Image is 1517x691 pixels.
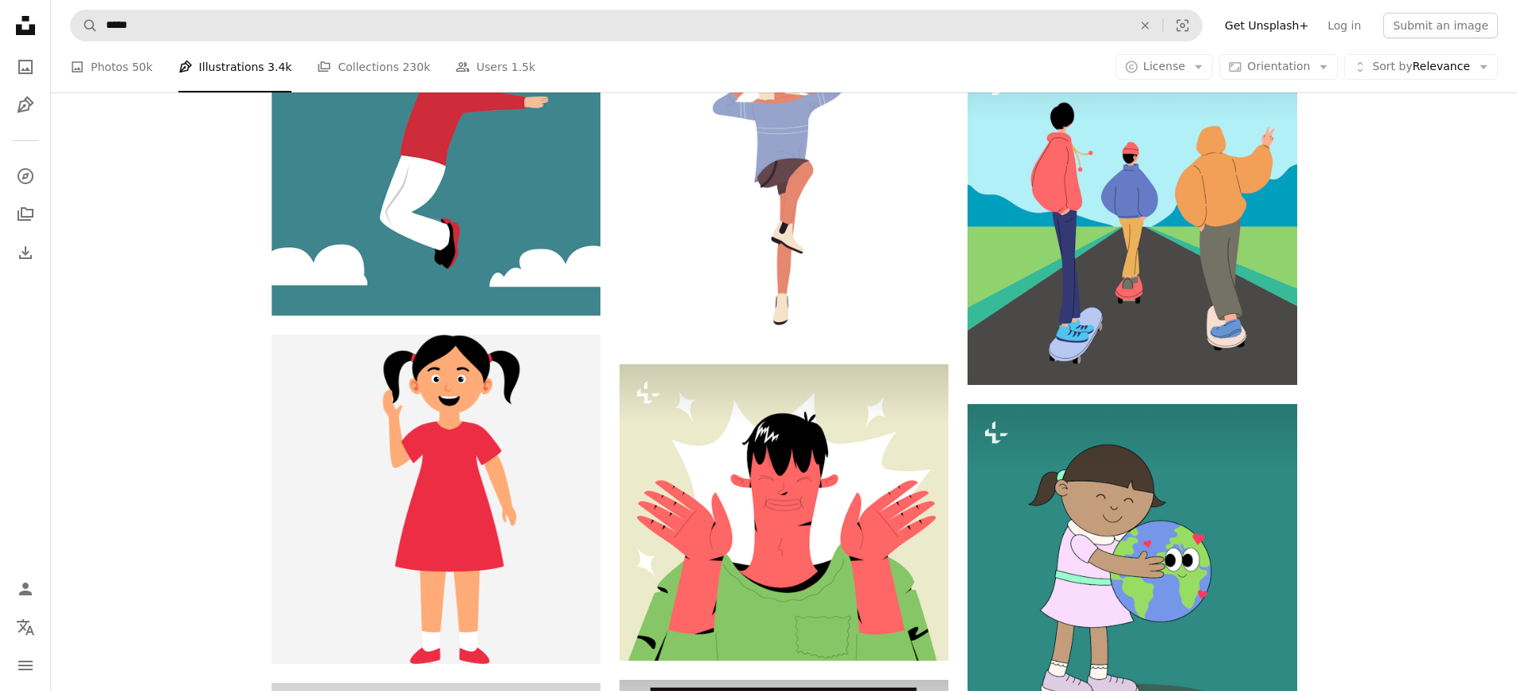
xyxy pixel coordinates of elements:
button: Visual search [1163,10,1202,41]
img: A group of people walking down a road [968,56,1296,385]
button: Orientation [1219,54,1338,80]
a: Log in [1318,13,1370,38]
a: A group of people walking down a road [968,213,1296,227]
button: License [1116,54,1214,80]
a: Users 1.5k [455,41,535,92]
span: Sort by [1372,60,1412,73]
a: Download History [10,237,41,269]
a: Photos 50k [70,41,153,92]
button: Search Unsplash [71,10,98,41]
a: Illustrations [10,89,41,121]
img: A girl in a red dress is waving [272,335,600,664]
span: 50k [132,58,153,76]
img: Partygoer girl enjoying music. Party lover woman showing cool gesture vector illustration [620,15,948,344]
span: 1.5k [511,58,535,76]
img: premium_vector-1714232838657-facb47283f88 [620,364,948,661]
a: A little girl holding a globe with her hands [968,562,1296,576]
span: 230k [402,58,430,76]
form: Find visuals sitewide [70,10,1202,41]
button: Language [10,611,41,643]
span: Relevance [1372,59,1470,75]
a: Partygoer girl enjoying music. Party lover woman showing cool gesture vector illustration [620,173,948,187]
button: Clear [1128,10,1163,41]
a: Collections [10,198,41,230]
a: A girl in a red dress is waving [272,492,600,506]
span: License [1144,60,1186,73]
a: Photos [10,51,41,83]
span: Orientation [1247,60,1310,73]
a: Home — Unsplash [10,10,41,45]
button: Menu [10,650,41,681]
button: Submit an image [1383,13,1498,38]
a: Explore [10,160,41,192]
a: Log in / Sign up [10,573,41,605]
a: Get Unsplash+ [1215,13,1318,38]
button: Sort byRelevance [1344,54,1498,80]
a: Collections 230k [317,41,430,92]
a: View the photo by Owl Illustration Agency [620,505,948,519]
